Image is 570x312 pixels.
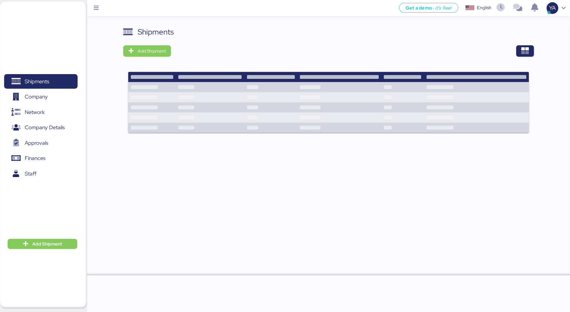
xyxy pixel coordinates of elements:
a: Approvals [4,136,78,150]
button: Add Shipment [8,239,77,249]
div: Shipments [138,26,174,38]
span: Staff [25,169,36,178]
span: Company [25,92,48,101]
a: Company [4,90,78,104]
button: Add Shipment [123,45,171,57]
span: YA [549,4,556,12]
a: Staff [4,166,78,181]
span: Shipments [25,77,49,86]
a: Shipments [4,74,78,89]
span: Add Shipment [32,240,62,248]
span: Approvals [25,138,48,148]
div: English [477,4,491,11]
a: Network [4,105,78,119]
a: Company Details [4,120,78,135]
span: Network [25,108,45,117]
span: Finances [25,154,45,163]
a: Finances [4,151,78,166]
span: Add Shipment [138,47,166,55]
button: Menu [91,3,102,14]
span: Company Details [25,123,65,132]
